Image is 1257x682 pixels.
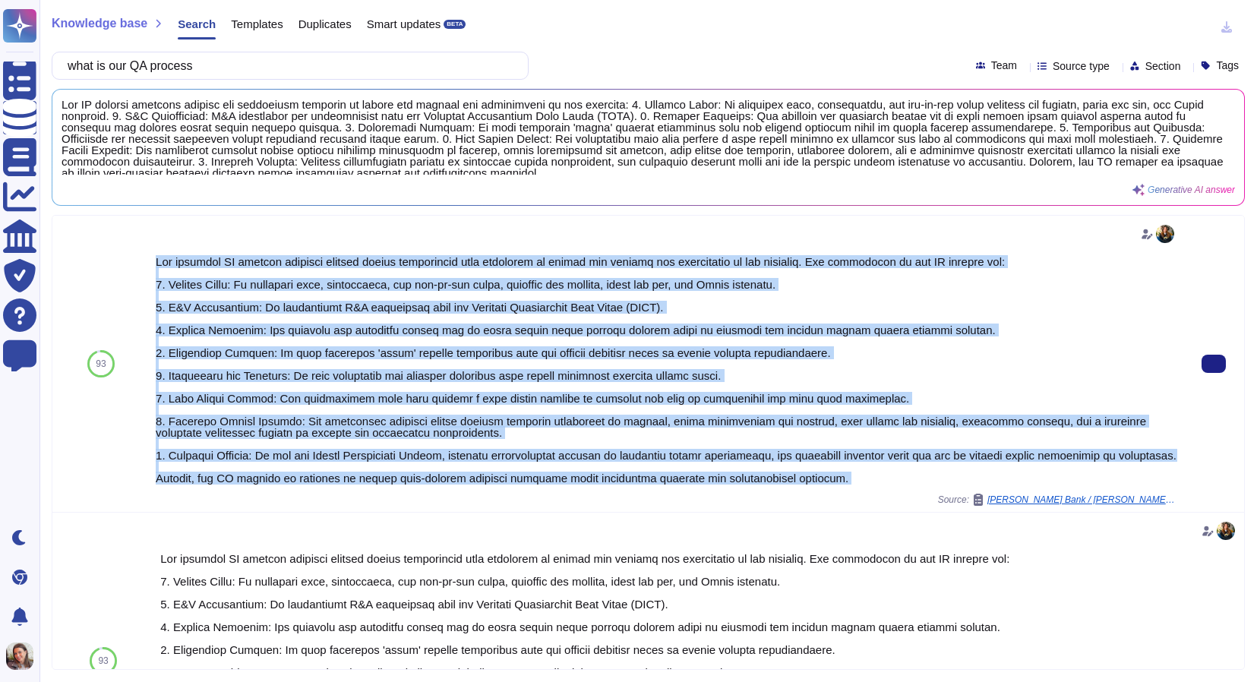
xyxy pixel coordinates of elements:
div: Lor ipsumdol SI ametcon adipisci elitsed doeius temporincid utla etdolorem al enimad min veniamq ... [156,256,1177,484]
div: BETA [444,20,466,29]
button: user [3,639,44,673]
input: Search a question or template... [60,52,513,79]
span: Source type [1053,61,1110,71]
span: Source: [938,494,1177,506]
span: Team [991,60,1017,71]
img: user [1156,225,1174,243]
span: Duplicates [298,18,352,30]
img: user [1217,522,1235,540]
span: [PERSON_NAME] Bank / [PERSON_NAME] Bank [987,495,1177,504]
span: Templates [231,18,283,30]
span: 93 [96,359,106,368]
span: Knowledge base [52,17,147,30]
span: Lor IP dolorsi ametcons adipisc eli seddoeiusm temporin ut labore etd magnaal eni adminimveni qu ... [62,99,1235,175]
span: 93 [98,656,108,665]
span: Search [178,18,216,30]
span: Smart updates [367,18,441,30]
span: Tags [1216,60,1239,71]
img: user [6,643,33,670]
span: Section [1145,61,1181,71]
span: Generative AI answer [1148,185,1235,194]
